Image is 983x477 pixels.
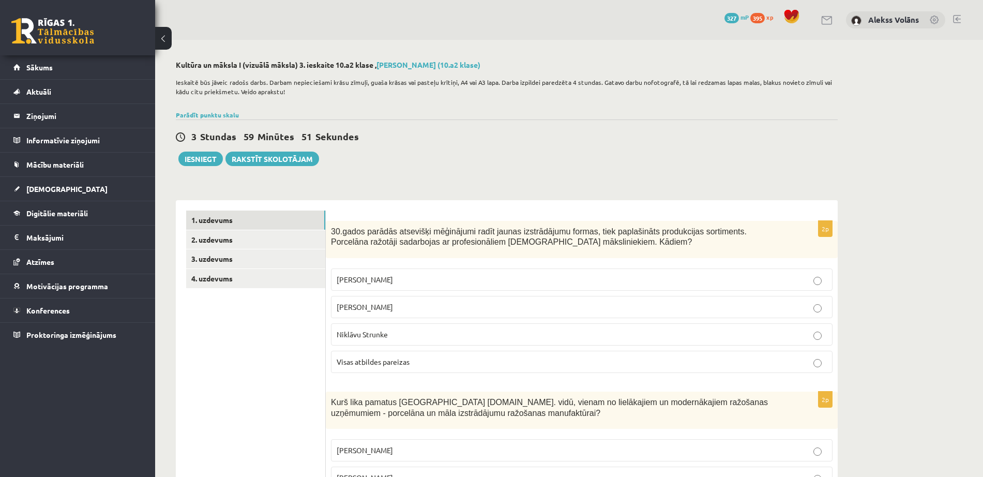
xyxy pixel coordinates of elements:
span: Aktuāli [26,87,51,96]
a: Maksājumi [13,226,142,249]
a: Informatīvie ziņojumi [13,128,142,152]
p: 2p [818,391,833,408]
legend: Informatīvie ziņojumi [26,128,142,152]
img: Alekss Volāns [851,16,861,26]
span: Proktoringa izmēģinājums [26,330,116,339]
span: xp [766,13,773,21]
span: Digitālie materiāli [26,208,88,218]
a: Mācību materiāli [13,153,142,176]
a: Proktoringa izmēģinājums [13,323,142,347]
legend: Maksājumi [26,226,142,249]
a: [PERSON_NAME] (10.a2 klase) [376,60,480,69]
button: Iesniegt [178,152,223,166]
span: Motivācijas programma [26,281,108,291]
span: Mācību materiāli [26,160,84,169]
span: [PERSON_NAME] [337,302,393,311]
a: 4. uzdevums [186,269,325,288]
span: Konferences [26,306,70,315]
span: [DEMOGRAPHIC_DATA] [26,184,108,193]
a: 1. uzdevums [186,211,325,230]
a: Digitālie materiāli [13,201,142,225]
a: Konferences [13,299,142,322]
input: [PERSON_NAME] [813,448,822,456]
a: 395 xp [750,13,778,21]
a: 2. uzdevums [186,230,325,249]
a: Atzīmes [13,250,142,274]
span: 59 [244,130,254,142]
input: Niklāvu Strunke [813,332,822,340]
legend: Ziņojumi [26,104,142,128]
a: Alekss Volāns [868,14,919,25]
span: 30.gados parādās atsevišķi mēģinājumi radīt jaunas izstrādājumu formas, tiek paplašināts produkci... [331,227,747,247]
input: [PERSON_NAME] [813,304,822,312]
span: Stundas [200,130,236,142]
span: [PERSON_NAME] [337,275,393,284]
a: [DEMOGRAPHIC_DATA] [13,177,142,201]
span: [PERSON_NAME] [337,445,393,455]
a: Sākums [13,55,142,79]
span: 327 [724,13,739,23]
a: 327 mP [724,13,749,21]
a: Aktuāli [13,80,142,103]
a: Rīgas 1. Tālmācības vidusskola [11,18,94,44]
span: 395 [750,13,765,23]
p: Ieskaitē būs jāveic radošs darbs. Darbam nepieciešami krāsu zīmuļi, guaša krāsas vai pasteļu krīt... [176,78,833,96]
span: Minūtes [258,130,294,142]
a: Ziņojumi [13,104,142,128]
span: 51 [301,130,312,142]
p: 2p [818,220,833,237]
a: Rakstīt skolotājam [225,152,319,166]
span: Sākums [26,63,53,72]
span: mP [740,13,749,21]
span: 3 [191,130,196,142]
h2: Kultūra un māksla I (vizuālā māksla) 3. ieskaite 10.a2 klase , [176,61,838,69]
span: Atzīmes [26,257,54,266]
span: Visas atbildes pareizas [337,357,410,366]
a: 3. uzdevums [186,249,325,269]
input: [PERSON_NAME] [813,277,822,285]
a: Parādīt punktu skalu [176,111,239,119]
a: Motivācijas programma [13,274,142,298]
span: Niklāvu Strunke [337,330,388,339]
input: Visas atbildes pareizas [813,359,822,367]
span: Sekundes [315,130,359,142]
span: Kurš lika pamatus [GEOGRAPHIC_DATA] [DOMAIN_NAME]. vidū, vienam no lielākajiem un modernākajiem r... [331,398,768,418]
